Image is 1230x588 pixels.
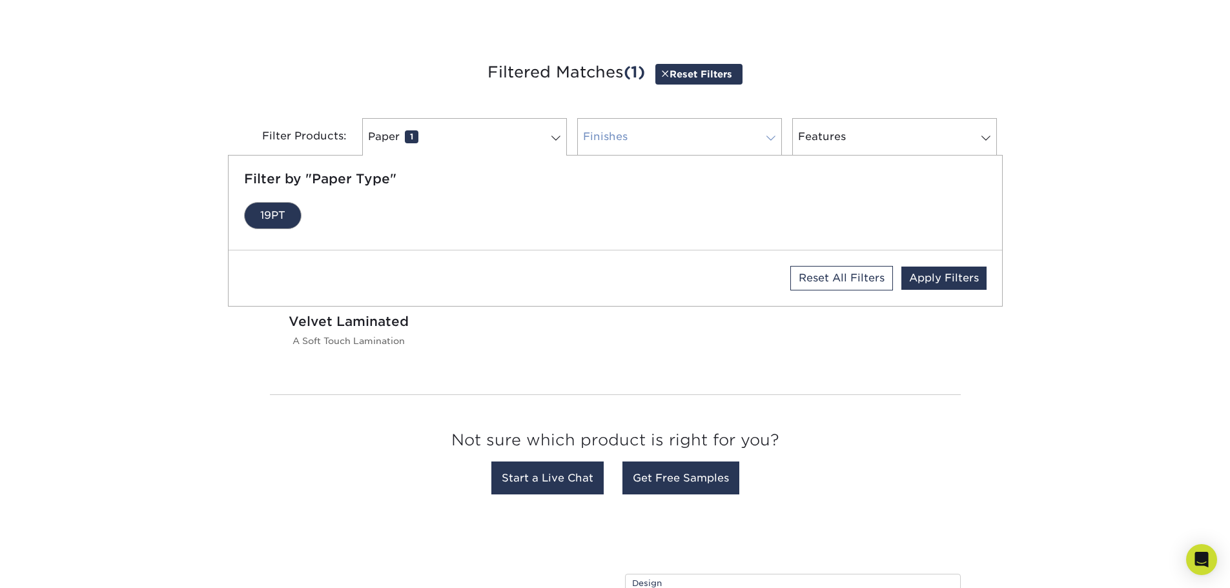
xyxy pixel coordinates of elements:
[244,202,302,229] a: 19PT
[238,43,993,103] h3: Filtered Matches
[792,118,997,156] a: Features
[624,63,645,81] span: (1)
[577,118,782,156] a: Finishes
[276,334,422,347] p: A Soft Touch Lamination
[276,314,422,329] h2: Velvet Laminated
[1186,544,1217,575] div: Open Intercom Messenger
[362,118,567,156] a: Paper1
[655,64,743,84] a: Reset Filters
[405,130,418,143] span: 1
[228,118,357,156] div: Filter Products:
[622,461,739,494] a: Get Free Samples
[790,266,893,290] a: Reset All Filters
[270,421,961,465] h3: Not sure which product is right for you?
[244,171,987,187] h5: Filter by "Paper Type"
[491,461,604,494] a: Start a Live Chat
[901,267,987,290] a: Apply Filters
